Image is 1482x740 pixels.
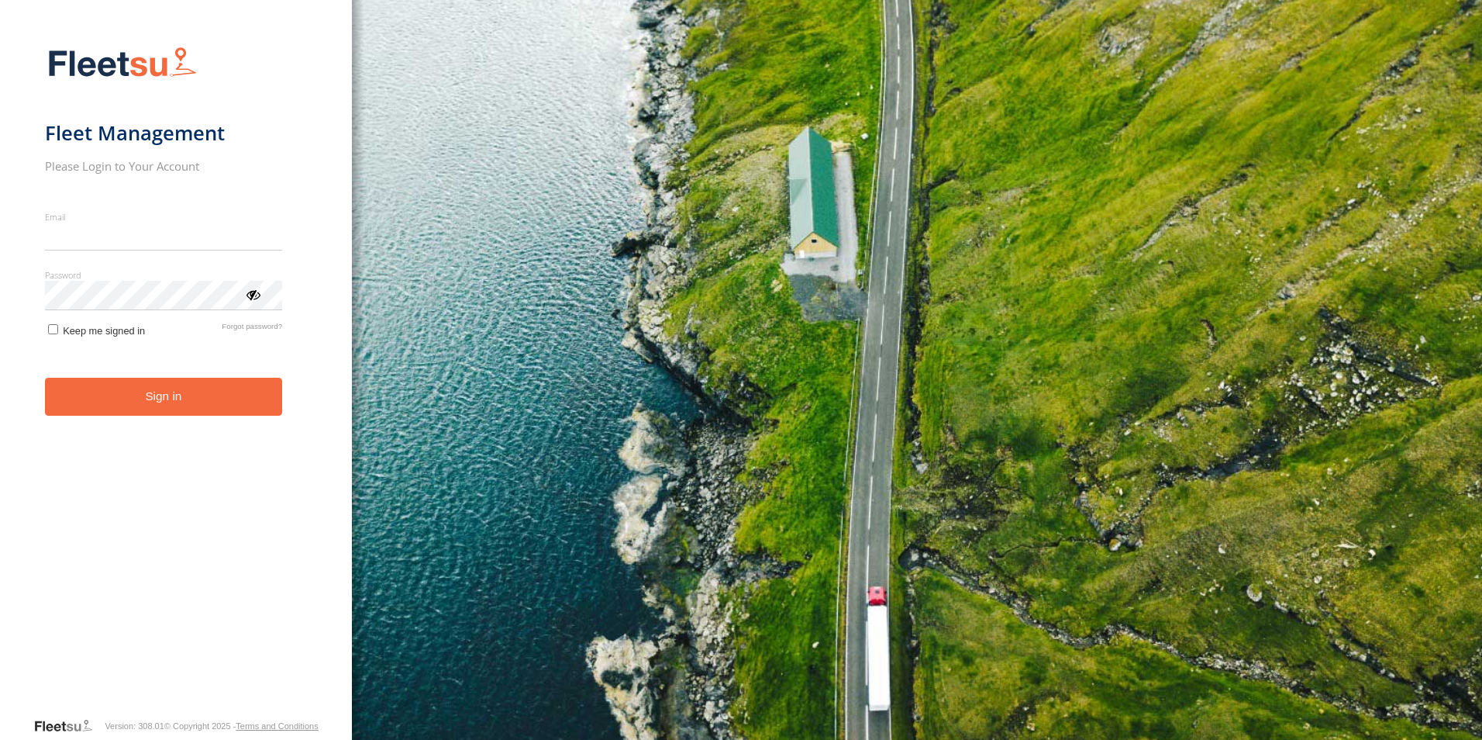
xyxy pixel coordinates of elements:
h2: Please Login to Your Account [45,158,283,174]
img: Fleetsu [45,43,200,83]
span: Keep me signed in [63,325,145,337]
button: Sign in [45,378,283,416]
a: Visit our Website [33,718,105,734]
div: © Copyright 2025 - [164,721,319,731]
div: Version: 308.01 [105,721,164,731]
input: Keep me signed in [48,324,58,334]
div: ViewPassword [245,286,260,302]
a: Forgot password? [222,322,282,337]
label: Password [45,269,283,281]
label: Email [45,211,283,223]
a: Terms and Conditions [236,721,318,731]
h1: Fleet Management [45,120,283,146]
form: main [45,37,308,717]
